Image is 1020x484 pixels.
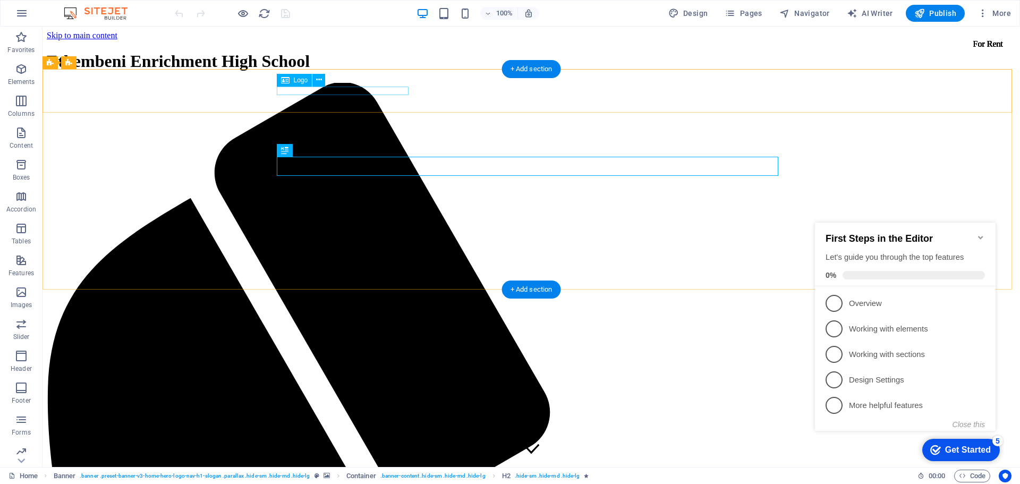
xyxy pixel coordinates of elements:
div: Get Started 5 items remaining, 0% complete [112,232,189,254]
button: Code [954,470,990,482]
li: Working with elements [4,109,185,134]
span: More [977,8,1011,19]
p: Boxes [13,173,30,182]
li: More helpful features [4,185,185,211]
i: Reload page [258,7,270,20]
p: Footer [12,396,31,405]
p: Content [10,141,33,150]
p: Forms [12,428,31,437]
div: 5 [182,228,192,239]
span: Design [668,8,708,19]
span: Click to select. Double-click to edit [502,470,511,482]
i: Element contains an animation [584,473,589,479]
p: Slider [13,333,30,341]
span: Click to select. Double-click to edit [346,470,376,482]
p: More helpful features [38,193,166,204]
div: Minimize checklist [166,26,174,35]
p: Overview [38,91,166,102]
i: On resize automatically adjust zoom level to fit chosen device. [524,9,533,18]
h6: 100% [496,7,513,20]
span: Code [959,470,985,482]
p: Images [11,301,32,309]
span: Click to select. Double-click to edit [54,470,76,482]
button: 100% [480,7,518,20]
button: Design [664,5,712,22]
span: . banner-content .hide-sm .hide-md .hide-lg [380,470,486,482]
i: This element contains a background [324,473,330,479]
h2: First Steps in the Editor [15,26,174,37]
h6: Session time [917,470,946,482]
span: Logo [294,77,308,83]
span: 0% [15,64,32,72]
p: Columns [8,109,35,118]
span: Navigator [779,8,830,19]
button: Click here to leave preview mode and continue editing [236,7,249,20]
div: Design (Ctrl+Alt+Y) [664,5,712,22]
span: . banner .preset-banner-v3-home-hero-logo-nav-h1-slogan .parallax .hide-sm .hide-md .hide-lg [80,470,310,482]
p: Favorites [7,46,35,54]
div: + Add section [502,281,561,299]
p: Working with sections [38,142,166,153]
li: Working with sections [4,134,185,160]
span: 00 00 [929,470,945,482]
button: reload [258,7,270,20]
li: Overview [4,83,185,109]
button: AI Writer [843,5,897,22]
div: For Rent [922,9,969,27]
p: Header [11,364,32,373]
span: Pages [725,8,762,19]
p: Tables [12,237,31,245]
span: AI Writer [847,8,893,19]
li: Design Settings [4,160,185,185]
p: Features [8,269,34,277]
i: This element is a customizable preset [314,473,319,479]
p: Accordion [6,205,36,214]
nav: breadcrumb [54,470,589,482]
div: Let's guide you through the top features [15,45,174,56]
img: Editor Logo [61,7,141,20]
button: More [973,5,1015,22]
span: : [936,472,938,480]
p: Design Settings [38,167,166,179]
div: + Add section [502,60,561,78]
button: Publish [906,5,965,22]
button: Close this [142,213,174,222]
p: Working with elements [38,116,166,128]
span: Publish [914,8,956,19]
span: . hide-sm .hide-md .hide-lg [515,470,580,482]
button: Pages [720,5,766,22]
a: Skip to main content [4,4,75,13]
button: Usercentrics [999,470,1011,482]
a: Click to cancel selection. Double-click to open Pages [8,470,38,482]
button: Navigator [775,5,834,22]
p: Elements [8,78,35,86]
div: Get Started [134,238,180,248]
